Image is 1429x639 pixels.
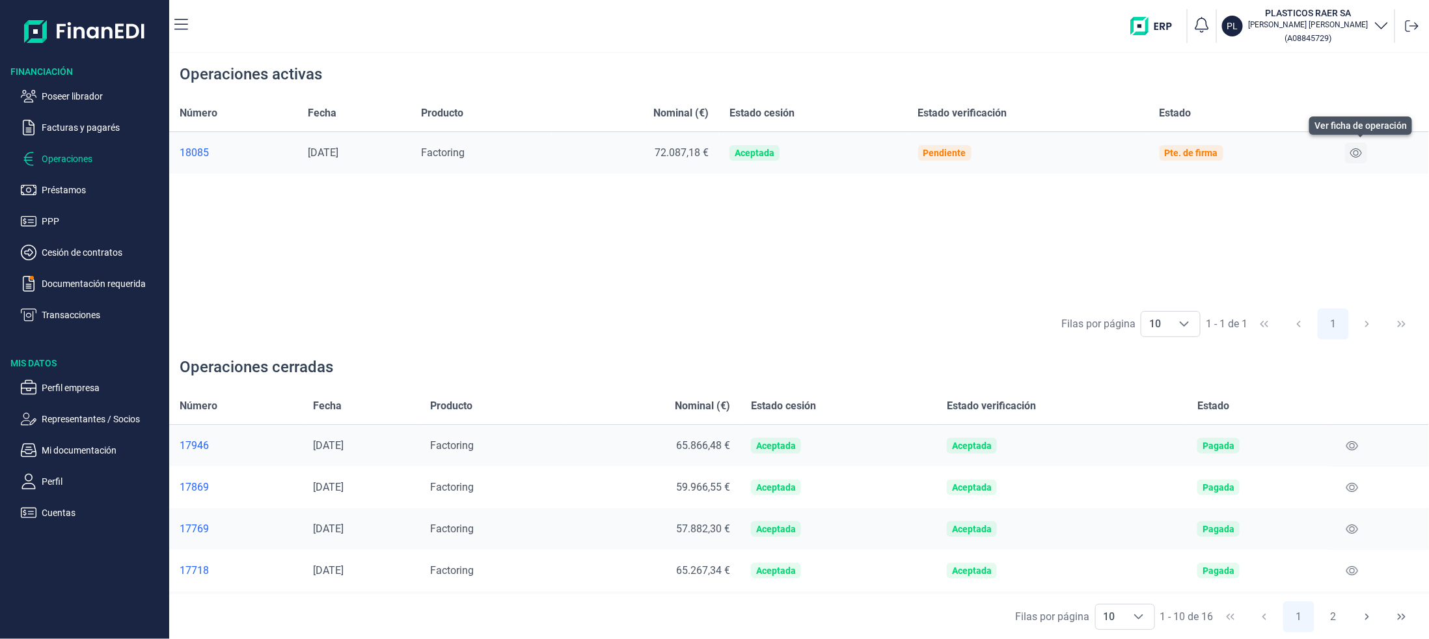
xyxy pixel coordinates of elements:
button: Page 1 [1283,601,1314,632]
span: Estado [1160,105,1191,121]
img: Logo de aplicación [24,10,146,52]
span: 10 [1096,605,1123,629]
div: Aceptada [756,482,796,493]
span: Fecha [313,398,342,414]
a: 17946 [180,439,292,452]
p: Perfil empresa [42,380,164,396]
div: [DATE] [313,523,409,536]
button: Mi documentación [21,442,164,458]
div: Aceptada [952,441,992,451]
p: Perfil [42,474,164,489]
span: Factoring [430,439,474,452]
div: Pagada [1203,565,1234,576]
div: Choose [1123,605,1154,629]
span: Factoring [430,564,474,577]
button: Last Page [1386,308,1417,340]
div: [DATE] [313,564,409,577]
div: Filas por página [1016,609,1090,625]
div: Pagada [1203,441,1234,451]
img: erp [1130,17,1182,35]
div: Filas por página [1061,316,1136,332]
p: Operaciones [42,151,164,167]
div: Aceptada [735,148,774,158]
a: 17769 [180,523,292,536]
button: Poseer librador [21,88,164,104]
span: Producto [430,398,472,414]
span: Factoring [430,481,474,493]
p: [PERSON_NAME] [PERSON_NAME] [1248,20,1368,30]
button: PLPLASTICOS RAER SA[PERSON_NAME] [PERSON_NAME](A08845729) [1222,7,1389,46]
div: Aceptada [756,524,796,534]
span: 72.087,18 € [655,146,709,159]
a: 18085 [180,146,288,159]
button: Representantes / Socios [21,411,164,427]
div: [DATE] [313,481,409,494]
span: Factoring [430,523,474,535]
div: [DATE] [308,146,400,159]
span: Número [180,105,217,121]
button: Documentación requerida [21,276,164,292]
span: Nominal (€) [653,105,709,121]
span: 1 - 1 de 1 [1206,319,1247,329]
span: 10 [1141,312,1169,336]
p: Mi documentación [42,442,164,458]
button: First Page [1249,308,1280,340]
span: Estado [1197,398,1229,414]
span: 59.966,55 € [676,481,730,493]
span: Número [180,398,217,414]
span: 1 - 10 de 16 [1160,612,1214,622]
h3: PLASTICOS RAER SA [1248,7,1368,20]
a: 17869 [180,481,292,494]
button: Page 2 [1318,601,1349,632]
button: Next Page [1352,308,1383,340]
span: 65.267,34 € [676,564,730,577]
div: Aceptada [756,441,796,451]
p: Préstamos [42,182,164,198]
p: Poseer librador [42,88,164,104]
p: Facturas y pagarés [42,120,164,135]
div: Aceptada [756,565,796,576]
span: Estado cesión [729,105,795,121]
button: Perfil [21,474,164,489]
div: Aceptada [952,565,992,576]
div: Operaciones activas [180,64,322,85]
div: Choose [1169,312,1200,336]
div: Pagada [1203,482,1234,493]
p: Cesión de contratos [42,245,164,260]
span: Estado verificación [918,105,1007,121]
button: Cesión de contratos [21,245,164,260]
button: Last Page [1386,601,1417,632]
div: Pagada [1203,524,1234,534]
button: Cuentas [21,505,164,521]
a: 17718 [180,564,292,577]
button: PPP [21,213,164,229]
p: PPP [42,213,164,229]
p: Documentación requerida [42,276,164,292]
button: Page 1 [1318,308,1349,340]
div: Pte. de firma [1165,148,1218,158]
div: Operaciones cerradas [180,357,333,377]
button: Perfil empresa [21,380,164,396]
div: Aceptada [952,482,992,493]
div: [DATE] [313,439,409,452]
span: Estado cesión [751,398,816,414]
p: Representantes / Socios [42,411,164,427]
span: 65.866,48 € [676,439,730,452]
div: Aceptada [952,524,992,534]
button: Previous Page [1283,308,1314,340]
button: Previous Page [1249,601,1280,632]
span: Nominal (€) [675,398,730,414]
small: Copiar cif [1285,33,1332,43]
button: First Page [1215,601,1246,632]
p: Transacciones [42,307,164,323]
button: Next Page [1352,601,1383,632]
button: Transacciones [21,307,164,323]
span: Producto [421,105,463,121]
span: Factoring [421,146,465,159]
p: PL [1227,20,1238,33]
p: Cuentas [42,505,164,521]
